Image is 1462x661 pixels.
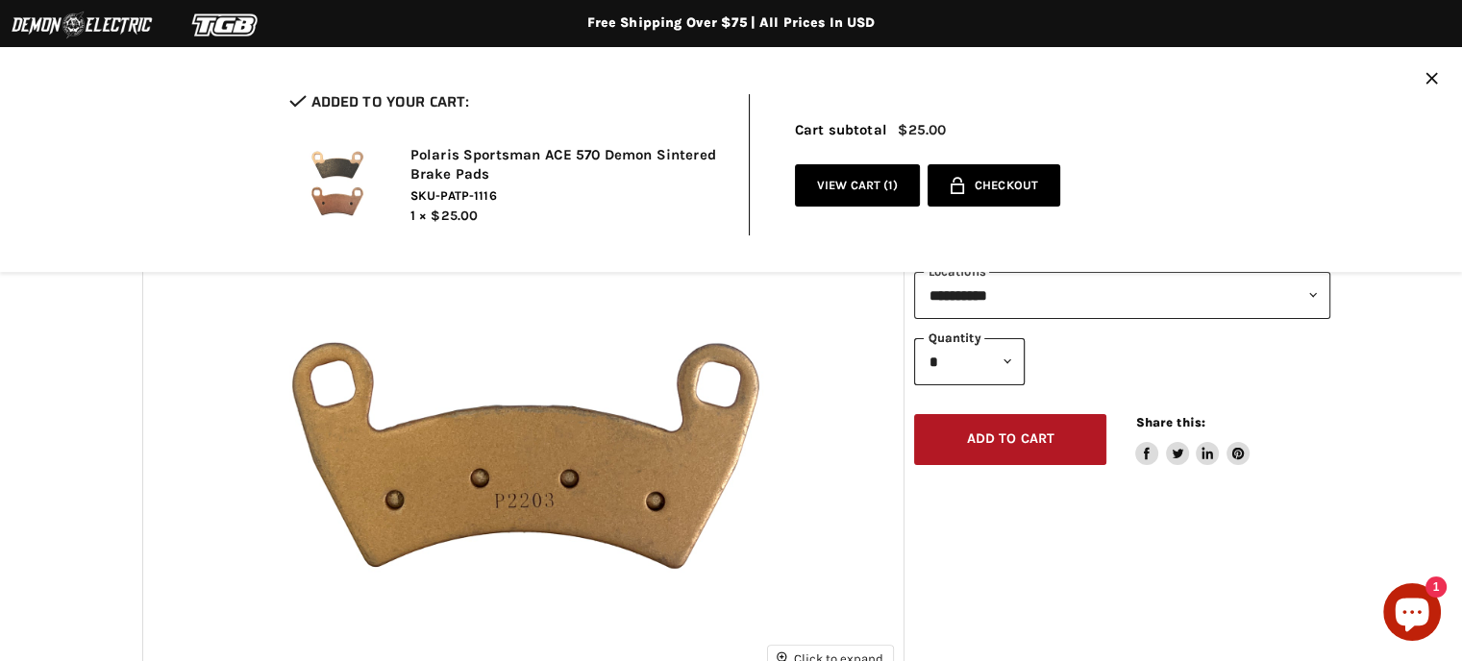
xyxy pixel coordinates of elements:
[1135,414,1250,465] aside: Share this:
[795,121,887,138] span: Cart subtotal
[289,94,720,110] h2: Added to your cart:
[920,164,1060,214] form: cart checkout
[914,272,1329,319] select: keys
[1425,72,1438,88] button: Close
[967,430,1055,447] span: Add to cart
[914,338,1025,385] select: Quantity
[154,7,298,43] img: TGB Logo 2
[795,164,921,208] a: View cart (1)
[431,208,478,224] span: $25.00
[289,135,385,232] img: Polaris Sportsman ACE 570 Demon Sintered Brake Pads
[888,178,893,192] span: 1
[975,179,1038,193] span: Checkout
[914,414,1106,465] button: Add to cart
[898,122,946,138] span: $25.00
[928,164,1060,208] button: Checkout
[1377,583,1447,646] inbox-online-store-chat: Shopify online store chat
[1135,415,1204,429] span: Share this:
[410,187,720,205] span: SKU-PATP-1116
[10,7,154,43] img: Demon Electric Logo 2
[410,208,427,224] span: 1 ×
[410,146,720,184] h2: Polaris Sportsman ACE 570 Demon Sintered Brake Pads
